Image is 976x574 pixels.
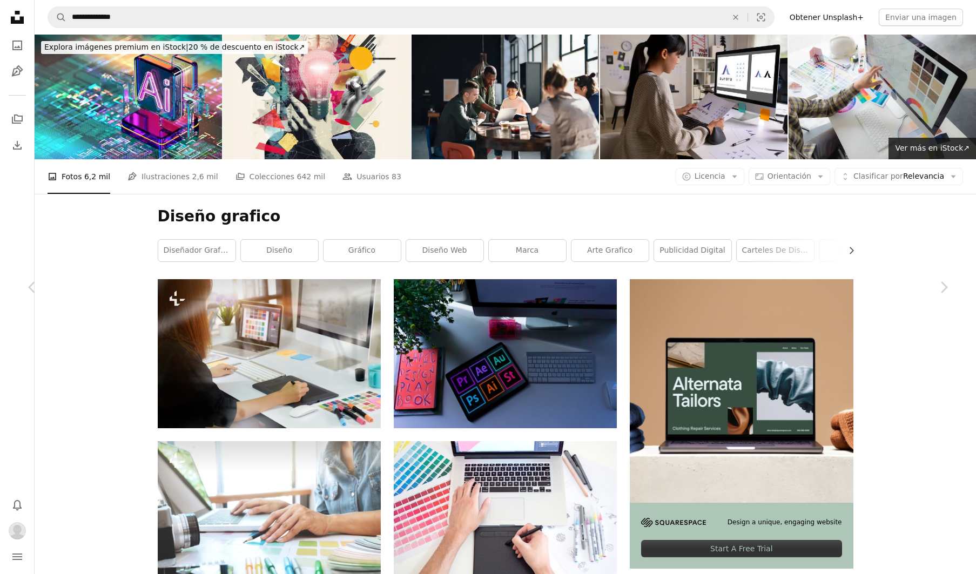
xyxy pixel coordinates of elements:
img: file-1707885205802-88dd96a21c72image [630,279,853,502]
span: 83 [392,171,401,183]
img: CPU abstracta digital. IA - Concepto de inteligencia artificial y aprendizaje automático [35,35,222,159]
img: Equipo diverso que trabaja en conjunto en un moderno espacio de coworking [412,35,599,159]
a: Ilustraciones 2,6 mil [127,159,218,194]
button: Notificaciones [6,494,28,516]
button: desplazar lista a la derecha [842,240,853,261]
a: gráfico [324,240,401,261]
span: Explora imágenes premium en iStock | [44,43,189,51]
img: Midsection Of Businessman Using Computer In Office [789,35,976,159]
a: publicidad digital [654,240,731,261]
a: diseñador grafico [158,240,235,261]
a: Fotos [6,35,28,56]
button: Buscar en Unsplash [48,7,66,28]
a: Usuarios 83 [342,159,401,194]
span: Ver más en iStock ↗ [895,144,970,152]
a: Siguiente [911,235,976,339]
a: Colecciones [6,109,28,130]
a: Joven diseñador gráfico asiático que trabaja en la computadora usando una tableta digital en la o... [158,348,381,358]
a: diseño [241,240,318,261]
span: 2,6 mil [192,171,218,183]
span: Orientación [768,172,811,180]
a: sintonizado en Macbook [394,510,617,520]
img: Avatar del usuario Daniela Menjivar [9,522,26,539]
a: diseñador [819,240,897,261]
button: Orientación [749,168,830,185]
button: Enviar una imagen [879,9,963,26]
a: diseño web [406,240,483,261]
a: marca [489,240,566,261]
a: Obtener Unsplash+ [783,9,870,26]
span: Clasificar por [853,172,903,180]
a: Colecciones 642 mil [235,159,326,194]
img: Concepto de ideas de negocio y startups. Pensamiento estratégico en marketing [223,35,410,159]
h1: Diseño grafico [158,207,853,226]
a: Carteles de diseño gráfico [737,240,814,261]
img: iMac plateado y teclado Apple [394,279,617,428]
button: Búsqueda visual [748,7,774,28]
a: Fotógrafo independiente, editor de fotos, artista, diseñador gráfico, diseñador web, creativo sel... [158,510,381,520]
a: Ver más en iStock↗ [889,138,976,159]
form: Encuentra imágenes en todo el sitio [48,6,775,28]
img: Asian Graphic designer working in office. Designing logo Artist Creative Designer Illustrator Gra... [600,35,787,159]
a: Historial de descargas [6,134,28,156]
span: 642 mil [297,171,326,183]
span: Design a unique, engaging website [728,518,842,527]
a: iMac plateado y teclado Apple [394,348,617,358]
a: Explora imágenes premium en iStock|20 % de descuento en iStock↗ [35,35,314,60]
span: Licencia [695,172,725,180]
button: Menú [6,546,28,568]
a: arte Grafico [571,240,649,261]
a: Ilustraciones [6,60,28,82]
span: Relevancia [853,171,944,182]
button: Borrar [724,7,748,28]
button: Perfil [6,520,28,542]
button: Clasificar porRelevancia [834,168,963,185]
button: Licencia [676,168,744,185]
div: Start A Free Trial [641,540,842,557]
img: file-1705255347840-230a6ab5bca9image [641,518,706,527]
img: Joven diseñador gráfico asiático que trabaja en la computadora usando una tableta digital en la o... [158,279,381,428]
a: Design a unique, engaging websiteStart A Free Trial [630,279,853,569]
span: 20 % de descuento en iStock ↗ [44,43,305,51]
